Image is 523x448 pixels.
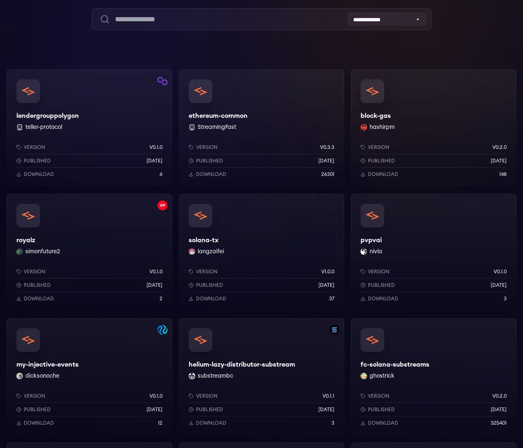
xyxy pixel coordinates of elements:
p: Published [196,282,223,288]
p: Version [196,268,218,275]
button: substreambc [198,372,233,380]
img: Filter by solana network [329,325,339,335]
p: 3 [504,295,507,302]
p: Download [368,420,398,426]
img: Filter by injective-mainnet network [158,325,167,335]
p: [DATE] [318,406,334,413]
p: Published [196,158,223,164]
a: Filter by injective-mainnet networkmy-injective-eventsmy-injective-eventsdicksonoche dicksonocheV... [7,318,172,436]
p: Version [368,268,390,275]
button: nivla [370,248,382,256]
p: Download [24,420,54,426]
p: 3 [331,420,334,426]
p: Download [196,420,226,426]
p: Download [368,171,398,178]
p: Version [368,393,390,399]
p: Version [196,144,218,151]
p: v0.1.0 [494,268,507,275]
p: 12 [158,420,162,426]
a: ethereum-commonethereum-common StreamingFastVersionv0.3.3Published[DATE]Download26301 [179,70,345,187]
p: 37 [329,295,334,302]
p: [DATE] [147,282,162,288]
a: Filter by solana networkhelium-lazy-distributor-substreamhelium-lazy-distributor-substreamsubstre... [179,318,345,436]
p: 26301 [321,171,334,178]
p: v0.2.0 [492,144,507,151]
p: Published [368,406,395,413]
p: Download [24,171,54,178]
p: Version [368,144,390,151]
p: 325401 [491,420,507,426]
a: solana-txsolana-txlangzaifei langzaifeiVersionv1.0.0Published[DATE]Download37 [179,194,345,312]
p: v0.1.0 [149,144,162,151]
p: Version [24,268,45,275]
p: Download [24,295,54,302]
button: teller-protocol [25,123,62,131]
p: Published [368,282,395,288]
p: [DATE] [491,282,507,288]
img: Filter by optimism network [158,200,167,210]
p: 6 [160,171,162,178]
a: block-gasblock-gashashirpm hashirpmVersionv0.2.0Published[DATE]Download148 [351,70,516,187]
button: ghostrick [370,372,395,380]
p: v0.1.0 [149,268,162,275]
p: Published [368,158,395,164]
p: v0.1.1 [322,393,334,399]
p: Published [24,158,51,164]
a: fc-solana-substreamsfc-solana-substreamsghostrick ghostrickVersionv0.2.0Published[DATE]Download32... [351,318,516,436]
p: v1.0.0 [321,268,334,275]
button: langzaifei [198,248,224,256]
button: hashirpm [370,123,395,131]
p: Download [196,295,226,302]
p: [DATE] [147,406,162,413]
p: [DATE] [147,158,162,164]
a: pvpvaipvpvainivla nivlaVersionv0.1.0Published[DATE]Download3 [351,194,516,312]
p: Published [24,406,51,413]
button: dicksonoche [25,372,59,380]
p: Published [24,282,51,288]
p: v0.3.3 [320,144,334,151]
p: Version [24,393,45,399]
p: Version [24,144,45,151]
a: Filter by optimism networkroyalzroyalzsimonfuture2 simonfuture2Versionv0.1.0Published[DATE]Download2 [7,194,172,312]
p: [DATE] [491,158,507,164]
p: [DATE] [318,282,334,288]
img: Filter by polygon network [158,76,167,86]
button: simonfuture2 [25,248,60,256]
p: Published [196,406,223,413]
p: Download [368,295,398,302]
a: Filter by polygon networklendergrouppolygonlendergrouppolygon teller-protocolVersionv0.1.0Publish... [7,70,172,187]
p: v0.2.0 [492,393,507,399]
p: [DATE] [318,158,334,164]
p: Version [196,393,218,399]
p: v0.1.0 [149,393,162,399]
p: [DATE] [491,406,507,413]
button: StreamingFast [198,123,236,131]
p: 2 [160,295,162,302]
p: 148 [499,171,507,178]
p: Download [196,171,226,178]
